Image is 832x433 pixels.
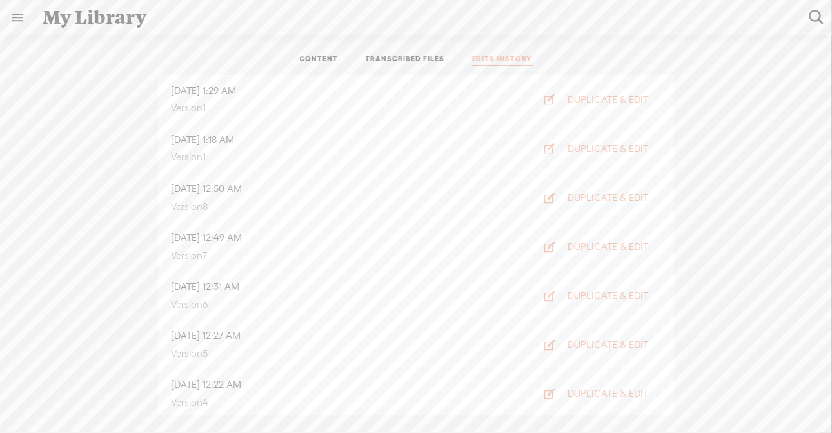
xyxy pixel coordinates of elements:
span: [DATE] 12:31 AM [168,281,242,292]
span: Version 7 [168,250,210,261]
div: DUPLICATE & EDIT [568,240,648,253]
a: TRANSCRIBED FILES [366,54,445,66]
span: [DATE] 12:27 AM [168,330,243,341]
div: DUPLICATE & EDIT [568,387,648,400]
div: DUPLICATE & EDIT [568,338,648,351]
span: [DATE] 12:50 AM [168,183,244,194]
span: Version 1 [168,151,208,162]
a: EDITS HISTORY [472,54,533,66]
div: DUPLICATE & EDIT [568,289,648,302]
span: Version 1 [168,102,208,113]
button: DUPLICATE & EDIT [526,334,659,355]
span: [DATE] 1:29 AM [168,85,239,96]
div: My Library [34,1,800,34]
div: DUPLICATE & EDIT [568,191,648,204]
button: DUPLICATE & EDIT [526,383,659,404]
div: DUPLICATE & EDIT [568,93,648,106]
button: DUPLICATE & EDIT [526,89,659,110]
div: DUPLICATE & EDIT [568,142,648,155]
button: DUPLICATE & EDIT [526,188,659,208]
span: Version 4 [168,397,211,408]
a: CONTENT [300,54,339,66]
button: DUPLICATE & EDIT [526,236,659,257]
span: [DATE] 1:18 AM [168,134,237,145]
button: DUPLICATE & EDIT [526,138,659,159]
span: Version 6 [168,299,210,310]
span: [DATE] 12:22 AM [168,379,244,390]
button: DUPLICATE & EDIT [526,285,659,306]
span: Version 5 [168,348,210,359]
span: [DATE] 12:49 AM [168,232,244,243]
span: Version 8 [168,201,210,212]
